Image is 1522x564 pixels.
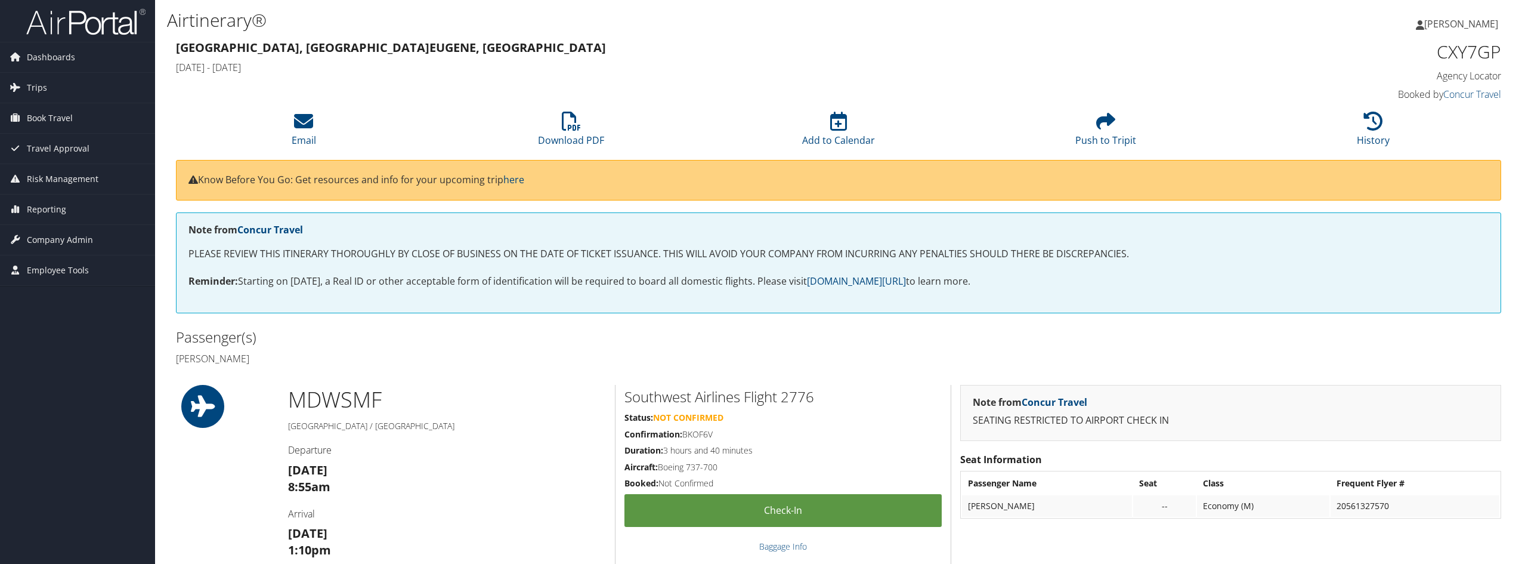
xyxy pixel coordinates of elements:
[1197,473,1329,494] th: Class
[973,413,1489,429] p: SEATING RESTRICTED TO AIRPORT CHECK IN
[288,420,606,432] h5: [GEOGRAPHIC_DATA] / [GEOGRAPHIC_DATA]
[288,542,331,558] strong: 1:10pm
[292,118,316,147] a: Email
[624,429,682,440] strong: Confirmation:
[27,225,93,255] span: Company Admin
[27,195,66,224] span: Reporting
[807,275,906,288] a: [DOMAIN_NAME][URL]
[1183,69,1501,82] h4: Agency Locator
[1357,118,1390,147] a: History
[624,477,658,489] strong: Booked:
[176,352,830,365] h4: [PERSON_NAME]
[962,495,1132,517] td: [PERSON_NAME]
[653,412,723,423] span: Not Confirmed
[1197,495,1329,517] td: Economy (M)
[1022,396,1087,409] a: Concur Travel
[973,396,1087,409] strong: Note from
[188,246,1489,262] p: PLEASE REVIEW THIS ITINERARY THOROUGHLY BY CLOSE OF BUSINESS ON THE DATE OF TICKET ISSUANCE. THIS...
[503,173,524,186] a: here
[1183,88,1501,101] h4: Booked by
[188,274,1489,289] p: Starting on [DATE], a Real ID or other acceptable form of identification will be required to boar...
[960,453,1042,466] strong: Seat Information
[188,223,303,236] strong: Note from
[288,525,327,541] strong: [DATE]
[1416,6,1510,42] a: [PERSON_NAME]
[27,103,73,133] span: Book Travel
[624,461,942,473] h5: Boeing 737-700
[624,412,653,423] strong: Status:
[27,42,75,72] span: Dashboards
[759,541,807,552] a: Baggage Info
[188,172,1489,188] p: Know Before You Go: Get resources and info for your upcoming trip
[237,223,303,236] a: Concur Travel
[1331,473,1499,494] th: Frequent Flyer #
[624,445,663,456] strong: Duration:
[1183,39,1501,64] h1: CXY7GP
[288,462,327,478] strong: [DATE]
[288,479,330,495] strong: 8:55am
[27,164,98,194] span: Risk Management
[26,8,146,36] img: airportal-logo.png
[176,327,830,347] h2: Passenger(s)
[176,39,606,56] strong: [GEOGRAPHIC_DATA], [GEOGRAPHIC_DATA] Eugene, [GEOGRAPHIC_DATA]
[1443,88,1501,101] a: Concur Travel
[802,118,875,147] a: Add to Calendar
[288,385,606,415] h1: MDW SMF
[1139,501,1190,511] div: --
[288,443,606,457] h4: Departure
[27,134,89,164] span: Travel Approval
[1331,495,1499,517] td: 20561327570
[624,461,658,473] strong: Aircraft:
[1424,17,1498,30] span: [PERSON_NAME]
[624,445,942,457] h5: 3 hours and 40 minutes
[962,473,1132,494] th: Passenger Name
[27,73,47,103] span: Trips
[624,494,942,527] a: Check-in
[188,275,238,288] strong: Reminder:
[1133,473,1196,494] th: Seat
[288,507,606,520] h4: Arrival
[1075,118,1136,147] a: Push to Tripit
[176,61,1165,74] h4: [DATE] - [DATE]
[624,477,942,489] h5: Not Confirmed
[167,8,1062,33] h1: Airtinerary®
[624,387,942,407] h2: Southwest Airlines Flight 2776
[624,429,942,440] h5: BKOF6V
[538,118,604,147] a: Download PDF
[27,255,89,285] span: Employee Tools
